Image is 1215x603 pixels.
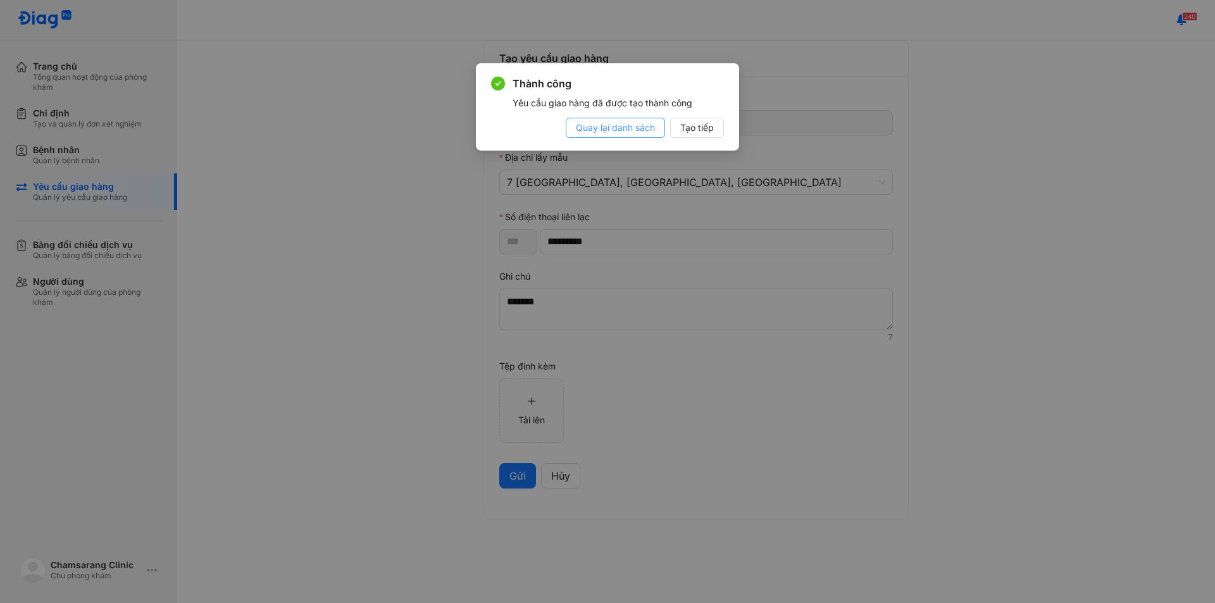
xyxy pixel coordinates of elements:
[670,118,724,138] button: Tạo tiếp
[680,121,714,135] span: Tạo tiếp
[513,76,724,91] span: Thành công
[566,118,665,138] button: Quay lại danh sách
[513,96,724,110] div: Yêu cầu giao hàng đã được tạo thành công
[576,121,655,135] span: Quay lại danh sách
[491,77,505,90] span: check-circle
